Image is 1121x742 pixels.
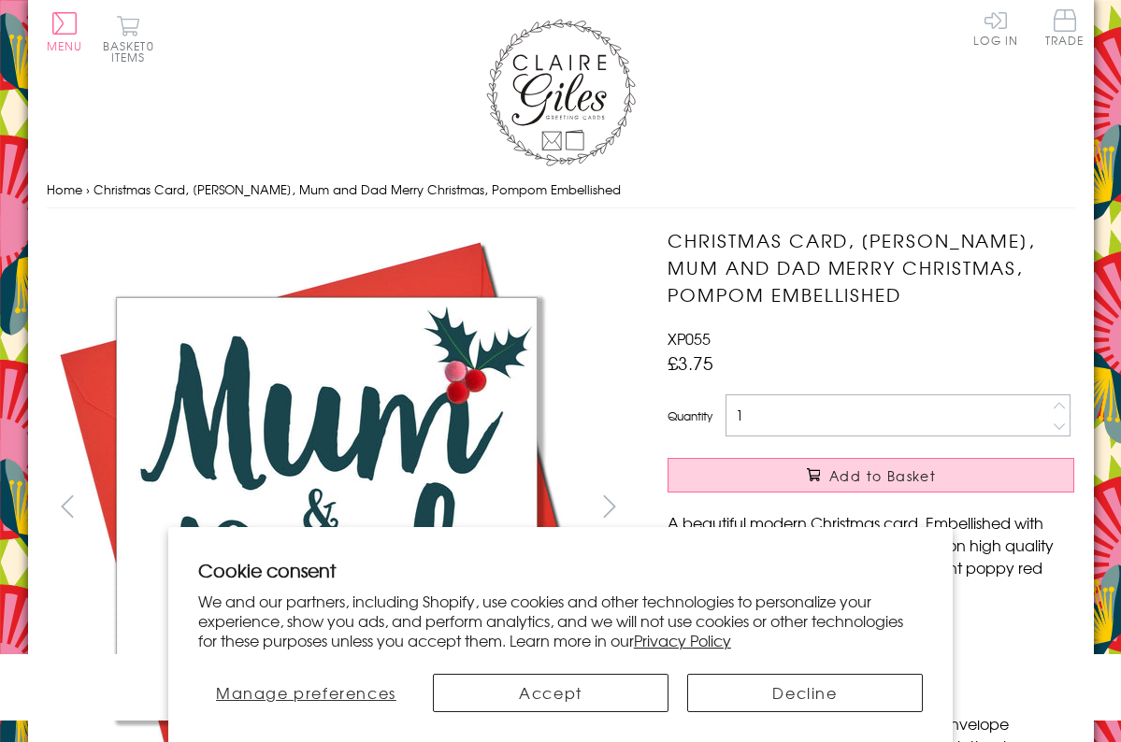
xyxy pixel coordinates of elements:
[588,485,630,527] button: next
[93,180,621,198] span: Christmas Card, [PERSON_NAME], Mum and Dad Merry Christmas, Pompom Embellished
[47,485,89,527] button: prev
[198,592,923,649] p: We and our partners, including Shopify, use cookies and other technologies to personalize your ex...
[668,511,1074,601] p: A beautiful modern Christmas card. Embellished with bright coloured pompoms and printed on high q...
[829,466,936,485] span: Add to Basket
[668,458,1074,492] button: Add to Basket
[198,557,923,583] h2: Cookie consent
[668,350,713,376] span: £3.75
[47,37,83,54] span: Menu
[103,15,154,63] button: Basket0 items
[668,327,711,350] span: XP055
[433,674,668,712] button: Accept
[486,19,636,166] img: Claire Giles Greetings Cards
[47,12,83,51] button: Menu
[111,37,154,65] span: 0 items
[1045,9,1085,46] span: Trade
[198,674,414,712] button: Manage preferences
[86,180,90,198] span: ›
[47,180,82,198] a: Home
[687,674,923,712] button: Decline
[634,629,731,651] a: Privacy Policy
[47,171,1075,209] nav: breadcrumbs
[1045,9,1085,50] a: Trade
[973,9,1018,46] a: Log In
[668,407,712,424] label: Quantity
[216,681,396,704] span: Manage preferences
[668,227,1074,307] h1: Christmas Card, [PERSON_NAME], Mum and Dad Merry Christmas, Pompom Embellished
